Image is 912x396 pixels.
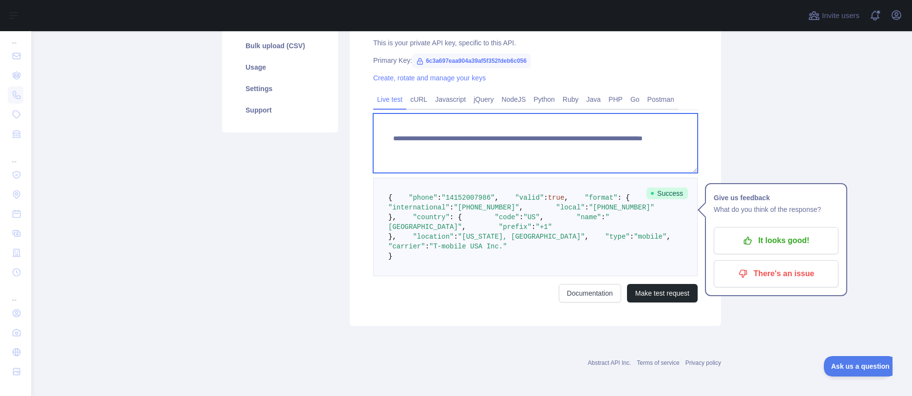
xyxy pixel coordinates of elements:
[585,233,589,241] span: ,
[373,74,486,82] a: Create, rotate and manage your keys
[406,92,431,107] a: cURL
[431,92,470,107] a: Javascript
[388,233,397,241] span: },
[413,213,450,221] span: "country"
[714,204,838,215] p: What do you think of the response?
[8,26,23,45] div: ...
[627,284,698,302] button: Make test request
[429,243,507,250] span: "T-mobile USA Inc."
[515,194,544,202] span: "valid"
[559,92,583,107] a: Ruby
[413,233,454,241] span: "location"
[585,194,617,202] span: "format"
[388,213,397,221] span: },
[373,92,406,107] a: Live test
[824,356,893,377] iframe: Toggle Customer Support
[388,252,392,260] span: }
[519,213,523,221] span: :
[559,284,621,302] a: Documentation
[605,92,627,107] a: PHP
[556,204,585,211] span: "local"
[462,223,466,231] span: ,
[714,192,838,204] h1: Give us feedback
[373,38,698,48] div: This is your private API key, specific to this API.
[499,223,532,231] span: "prefix"
[388,194,392,202] span: {
[822,10,859,21] span: Invite users
[618,194,630,202] span: : {
[234,57,326,78] a: Usage
[8,283,23,302] div: ...
[234,78,326,99] a: Settings
[646,188,688,199] span: Success
[564,194,568,202] span: ,
[523,213,540,221] span: "US"
[544,194,548,202] span: :
[535,223,552,231] span: "+1"
[388,243,425,250] span: "carrier"
[441,194,494,202] span: "14152007986"
[589,204,654,211] span: "[PHONE_NUMBER]"
[454,233,457,241] span: :
[458,233,585,241] span: "[US_STATE], [GEOGRAPHIC_DATA]"
[627,92,644,107] a: Go
[577,213,601,221] span: "name"
[806,8,861,23] button: Invite users
[637,359,679,366] a: Terms of service
[585,204,589,211] span: :
[601,213,605,221] span: :
[409,194,437,202] span: "phone"
[519,204,523,211] span: ,
[412,54,531,68] span: 6c3a697eaa904a39af5f352fdeb6c056
[470,92,497,107] a: jQuery
[234,35,326,57] a: Bulk upload (CSV)
[685,359,721,366] a: Privacy policy
[583,92,605,107] a: Java
[530,92,559,107] a: Python
[494,194,498,202] span: ,
[644,92,678,107] a: Postman
[588,359,631,366] a: Abstract API Inc.
[666,233,670,241] span: ,
[425,243,429,250] span: :
[548,194,565,202] span: true
[494,213,519,221] span: "code"
[437,194,441,202] span: :
[532,223,535,231] span: :
[373,56,698,65] div: Primary Key:
[605,233,629,241] span: "type"
[634,233,666,241] span: "mobile"
[234,99,326,121] a: Support
[630,233,634,241] span: :
[450,213,462,221] span: : {
[497,92,530,107] a: NodeJS
[454,204,519,211] span: "[PHONE_NUMBER]"
[388,204,450,211] span: "international"
[450,204,454,211] span: :
[8,145,23,164] div: ...
[540,213,544,221] span: ,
